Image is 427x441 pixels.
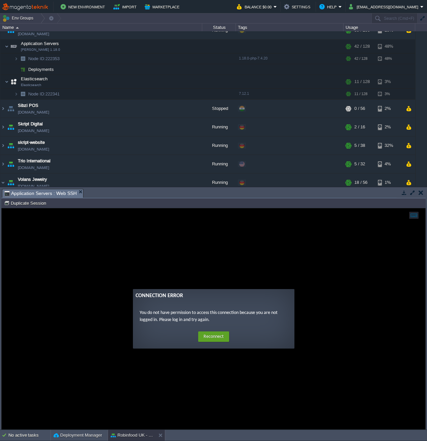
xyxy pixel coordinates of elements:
div: Name [1,24,202,31]
div: Status [203,24,236,31]
div: Running [202,118,236,136]
span: Elasticsearch [20,76,48,82]
span: Elasticsearch [21,83,41,87]
img: AMDAwAAAACH5BAEAAAAALAAAAAABAAEAAAICRAEAOw== [0,118,6,136]
span: 7.12.1 [239,91,249,95]
span: [PERSON_NAME] 1.18.0 [21,48,60,52]
div: Usage [344,24,415,31]
a: Skript Digital [18,121,43,127]
img: AMDAwAAAACH5BAEAAAAALAAAAAABAAEAAAICRAEAOw== [6,155,15,173]
span: 1.18.0-php-7.4.20 [239,56,268,60]
a: [DOMAIN_NAME] [18,127,49,134]
a: Sibzi POS [18,102,38,109]
button: Reconnect [197,123,227,134]
a: [DOMAIN_NAME] [18,164,49,171]
div: Running [202,155,236,173]
span: 222353 [28,56,61,62]
span: Application Servers : Web SSH [4,189,77,198]
img: MagentoTeknik [2,3,48,11]
a: [DOMAIN_NAME] [18,109,49,116]
a: Volans Jewelry [18,176,47,183]
span: Node ID: [28,91,45,96]
button: [EMAIL_ADDRESS][DOMAIN_NAME] [349,3,420,11]
img: AMDAwAAAACH5BAEAAAAALAAAAAABAAEAAAICRAEAOw== [6,136,15,155]
img: AMDAwAAAACH5BAEAAAAALAAAAAABAAEAAAICRAEAOw== [18,53,28,64]
a: skript-website [18,139,45,146]
div: No active tasks [8,430,50,441]
div: 1% [378,173,400,192]
a: ElasticsearchElasticsearch [20,76,48,81]
a: Deployments [28,67,55,72]
a: [DOMAIN_NAME] [18,183,49,190]
button: Import [113,3,139,11]
img: AMDAwAAAACH5BAEAAAAALAAAAAABAAEAAAICRAEAOw== [9,40,19,53]
div: 3% [378,89,400,99]
div: 11 / 128 [354,89,367,99]
div: 2% [378,118,400,136]
div: 42 / 128 [354,40,370,53]
div: 42 / 128 [354,53,367,64]
img: AMDAwAAAACH5BAEAAAAALAAAAAABAAEAAAICRAEAOw== [18,64,28,75]
div: 48% [378,40,400,53]
div: 5 / 38 [354,136,365,155]
span: Node ID: [28,56,45,61]
button: Env Groups [2,13,36,23]
button: Settings [284,3,312,11]
img: AMDAwAAAACH5BAEAAAAALAAAAAABAAEAAAICRAEAOw== [0,155,6,173]
button: Help [319,3,339,11]
a: Trio International [18,158,50,164]
div: Stopped [202,99,236,118]
img: AMDAwAAAACH5BAEAAAAALAAAAAABAAEAAAICRAEAOw== [6,99,15,118]
div: 11 / 128 [354,75,370,88]
div: 3% [378,75,400,88]
img: AMDAwAAAACH5BAEAAAAALAAAAAABAAEAAAICRAEAOw== [14,64,18,75]
p: You do not have permission to access this connection because you are not logged in. Please log in... [138,101,286,115]
a: [DOMAIN_NAME] [18,31,49,37]
img: AMDAwAAAACH5BAEAAAAALAAAAAABAAEAAAICRAEAOw== [0,173,6,192]
button: Deployment Manager [54,432,102,439]
a: Node ID:222341 [28,91,61,97]
button: Duplicate Session [4,200,48,206]
img: AMDAwAAAACH5BAEAAAAALAAAAAABAAEAAAICRAEAOw== [6,118,15,136]
img: AMDAwAAAACH5BAEAAAAALAAAAAABAAEAAAICRAEAOw== [5,40,9,53]
img: AMDAwAAAACH5BAEAAAAALAAAAAABAAEAAAICRAEAOw== [14,53,18,64]
div: Connection Error [134,83,290,91]
div: 2% [378,99,400,118]
img: AMDAwAAAACH5BAEAAAAALAAAAAABAAEAAAICRAEAOw== [14,89,18,99]
img: AMDAwAAAACH5BAEAAAAALAAAAAABAAEAAAICRAEAOw== [16,27,19,29]
span: 222341 [28,91,61,97]
span: Application Servers [20,41,60,46]
div: 18 / 56 [354,173,367,192]
img: AMDAwAAAACH5BAEAAAAALAAAAAABAAEAAAICRAEAOw== [5,75,9,88]
a: [DOMAIN_NAME] [18,146,49,153]
div: 4% [378,155,400,173]
div: Running [202,173,236,192]
button: Balance $0.00 [237,3,274,11]
img: AMDAwAAAACH5BAEAAAAALAAAAAABAAEAAAICRAEAOw== [18,89,28,99]
div: 32% [378,136,400,155]
button: Robinfood UK - Production [111,432,153,439]
div: 48% [378,53,400,64]
img: AMDAwAAAACH5BAEAAAAALAAAAAABAAEAAAICRAEAOw== [0,136,6,155]
div: 5 / 32 [354,155,365,173]
img: AMDAwAAAACH5BAEAAAAALAAAAAABAAEAAAICRAEAOw== [6,173,15,192]
div: Tags [236,24,343,31]
a: Node ID:222353 [28,56,61,62]
img: AMDAwAAAACH5BAEAAAAALAAAAAABAAEAAAICRAEAOw== [0,99,6,118]
button: New Environment [61,3,107,11]
a: Application Servers[PERSON_NAME] 1.18.0 [20,41,60,46]
div: 0 / 56 [354,99,365,118]
img: AMDAwAAAACH5BAEAAAAALAAAAAABAAEAAAICRAEAOw== [9,75,19,88]
button: Marketplace [145,3,181,11]
div: 2 / 16 [354,118,365,136]
div: Running [202,136,236,155]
